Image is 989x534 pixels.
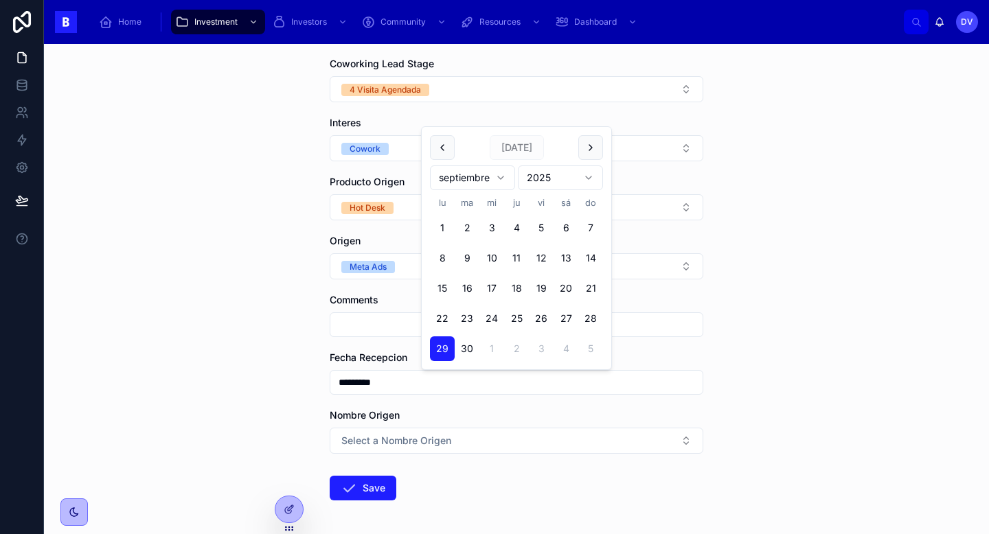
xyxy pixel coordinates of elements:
[350,202,385,214] div: Hot Desk
[529,246,554,270] button: viernes, 12 de septiembre de 2025
[529,276,554,301] button: viernes, 19 de septiembre de 2025
[330,409,400,421] span: Nombre Origen
[330,294,378,305] span: Comments
[455,196,479,210] th: martes
[578,336,603,361] button: domingo, 5 de octubre de 2025
[330,476,396,500] button: Save
[330,58,434,69] span: Coworking Lead Stage
[330,351,407,363] span: Fecha Recepcion
[330,235,361,246] span: Origen
[430,306,455,331] button: lunes, 22 de septiembre de 2025
[479,336,504,361] button: miércoles, 1 de octubre de 2025
[350,84,421,96] div: 4 Visita Agendada
[194,16,238,27] span: Investment
[504,216,529,240] button: jueves, 4 de septiembre de 2025
[479,16,521,27] span: Resources
[380,16,426,27] span: Community
[341,259,395,273] button: Unselect META_ADS
[55,11,77,33] img: App logo
[554,276,578,301] button: sábado, 20 de septiembre de 2025
[455,276,479,301] button: martes, 16 de septiembre de 2025
[341,434,451,448] span: Select a Nombre Origen
[554,246,578,270] button: sábado, 13 de septiembre de 2025
[330,76,703,102] button: Select Button
[578,276,603,301] button: domingo, 21 de septiembre de 2025
[504,306,529,331] button: jueves, 25 de septiembre de 2025
[455,306,479,331] button: martes, 23 de septiembre de 2025
[504,246,529,270] button: jueves, 11 de septiembre de 2025
[504,196,529,210] th: jueves
[330,117,361,128] span: Interes
[551,10,644,34] a: Dashboard
[330,194,703,220] button: Select Button
[529,306,554,331] button: viernes, 26 de septiembre de 2025
[479,196,504,210] th: miércoles
[479,306,504,331] button: miércoles, 24 de septiembre de 2025
[430,336,455,361] button: Today, lunes, 29 de septiembre de 2025, selected
[455,246,479,270] button: martes, 9 de septiembre de 2025
[578,306,603,331] button: domingo, 28 de septiembre de 2025
[529,216,554,240] button: viernes, 5 de septiembre de 2025
[268,10,354,34] a: Investors
[554,216,578,240] button: sábado, 6 de septiembre de 2025
[574,16,617,27] span: Dashboard
[578,246,603,270] button: domingo, 14 de septiembre de 2025
[479,276,504,301] button: miércoles, 17 de septiembre de 2025
[430,246,455,270] button: lunes, 8 de septiembre de 2025
[554,196,578,210] th: sábado
[479,246,504,270] button: miércoles, 10 de septiembre de 2025
[529,196,554,210] th: viernes
[479,216,504,240] button: miércoles, 3 de septiembre de 2025
[456,10,548,34] a: Resources
[88,7,904,37] div: scrollable content
[430,196,603,361] table: septiembre 2025
[504,276,529,301] button: jueves, 18 de septiembre de 2025
[350,261,387,273] div: Meta Ads
[330,428,703,454] button: Select Button
[118,16,141,27] span: Home
[350,143,380,155] div: Cowork
[171,10,265,34] a: Investment
[291,16,327,27] span: Investors
[430,196,455,210] th: lunes
[455,216,479,240] button: martes, 2 de septiembre de 2025
[578,196,603,210] th: domingo
[330,176,405,187] span: Producto Origen
[554,306,578,331] button: sábado, 27 de septiembre de 2025
[554,336,578,361] button: sábado, 4 de octubre de 2025
[455,336,479,361] button: martes, 30 de septiembre de 2025
[95,10,151,34] a: Home
[529,336,554,361] button: viernes, 3 de octubre de 2025
[578,216,603,240] button: domingo, 7 de septiembre de 2025
[430,216,455,240] button: lunes, 1 de septiembre de 2025
[330,253,703,279] button: Select Button
[961,16,973,27] span: DV
[504,336,529,361] button: jueves, 2 de octubre de 2025
[430,276,455,301] button: lunes, 15 de septiembre de 2025
[357,10,453,34] a: Community
[330,135,703,161] button: Select Button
